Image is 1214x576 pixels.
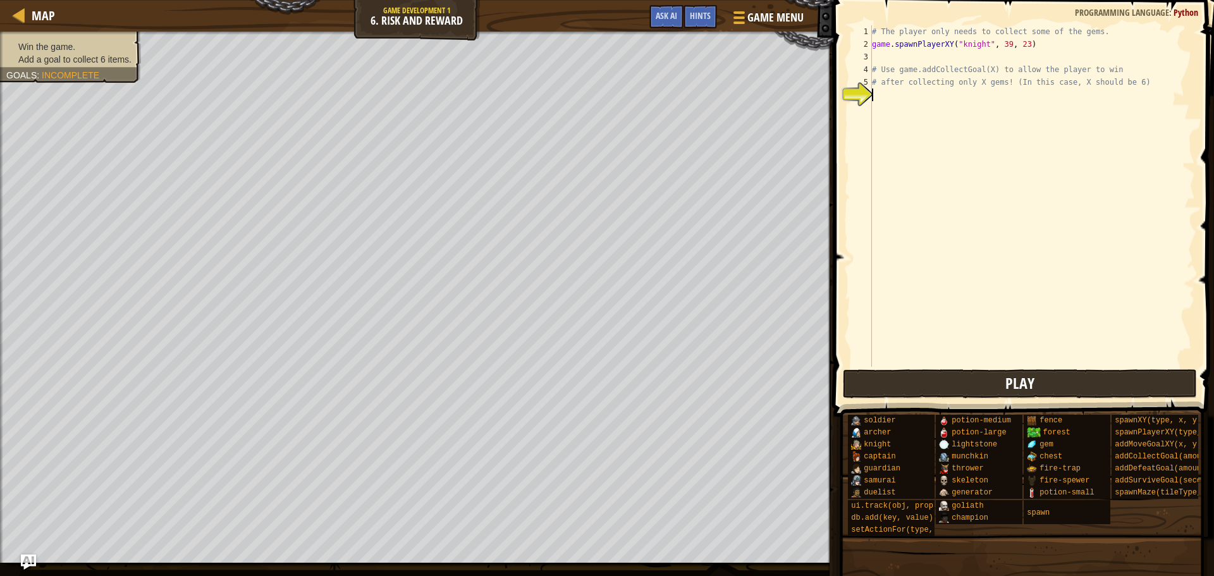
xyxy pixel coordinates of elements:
[939,475,949,486] img: portrait.png
[851,525,1006,534] span: setActionFor(type, event, handler)
[1027,451,1037,462] img: portrait.png
[851,38,872,51] div: 2
[851,501,938,510] span: ui.track(obj, prop)
[25,7,55,24] a: Map
[952,416,1011,425] span: potion-medium
[952,513,988,522] span: champion
[42,70,99,80] span: Incomplete
[851,76,872,89] div: 5
[952,428,1006,437] span: potion-large
[1027,463,1037,474] img: portrait.png
[939,513,949,523] img: portrait.png
[843,369,1198,398] button: Play
[851,451,861,462] img: portrait.png
[1039,452,1062,461] span: chest
[939,427,949,438] img: portrait.png
[6,40,132,53] li: Win the game.
[851,51,872,63] div: 3
[1039,440,1053,449] span: gem
[1115,464,1210,473] span: addDefeatGoal(amount)
[1027,427,1040,438] img: trees_1.png
[6,53,132,66] li: Add a goal to collect 6 items.
[864,488,895,497] span: duelist
[939,501,949,511] img: portrait.png
[649,5,684,28] button: Ask AI
[1039,476,1089,485] span: fire-spewer
[939,451,949,462] img: portrait.png
[21,555,36,570] button: Ask AI
[747,9,804,26] span: Game Menu
[1115,440,1201,449] span: addMoveGoalXY(x, y)
[1115,416,1201,425] span: spawnXY(type, x, y)
[952,464,983,473] span: thrower
[851,439,861,450] img: portrait.png
[1027,475,1037,486] img: portrait.png
[939,415,949,426] img: portrait.png
[1027,439,1037,450] img: portrait.png
[1039,488,1094,497] span: potion-small
[851,63,872,76] div: 4
[1039,416,1062,425] span: fence
[1169,6,1174,18] span: :
[952,452,988,461] span: munchkin
[18,54,132,64] span: Add a goal to collect 6 items.
[1039,464,1081,473] span: fire-trap
[851,427,861,438] img: portrait.png
[939,439,949,450] img: portrait.png
[18,42,75,52] span: Win the game.
[952,476,988,485] span: skeleton
[656,9,677,21] span: Ask AI
[851,25,872,38] div: 1
[851,89,872,101] div: 6
[1005,373,1034,393] span: Play
[1174,6,1198,18] span: Python
[952,440,997,449] span: lightstone
[952,501,983,510] span: goliath
[1043,428,1070,437] span: forest
[864,464,900,473] span: guardian
[864,476,895,485] span: samurai
[690,9,711,21] span: Hints
[851,475,861,486] img: portrait.png
[939,487,949,498] img: portrait.png
[864,428,891,437] span: archer
[723,5,811,35] button: Game Menu
[1027,508,1050,517] span: spawn
[851,487,861,498] img: portrait.png
[864,452,895,461] span: captain
[1027,487,1037,498] img: portrait.png
[32,7,55,24] span: Map
[37,70,42,80] span: :
[864,440,891,449] span: knight
[952,488,993,497] span: generator
[851,513,933,522] span: db.add(key, value)
[6,70,37,80] span: Goals
[851,463,861,474] img: portrait.png
[1075,6,1169,18] span: Programming language
[864,416,895,425] span: soldier
[939,463,949,474] img: portrait.png
[1027,415,1037,426] img: portrait.png
[851,415,861,426] img: portrait.png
